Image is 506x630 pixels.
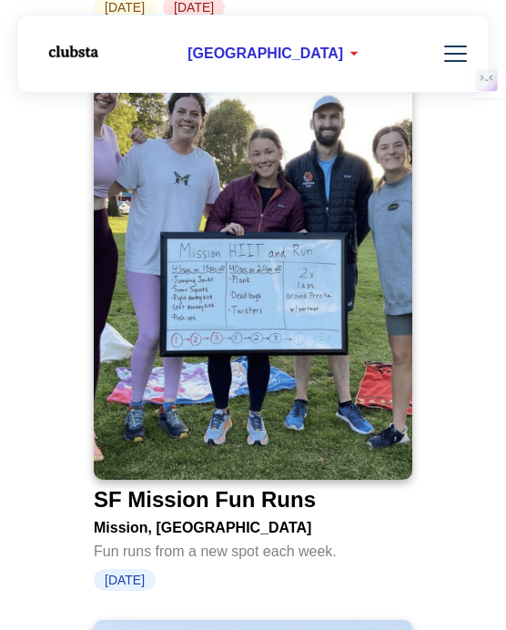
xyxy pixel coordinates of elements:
[94,569,156,591] span: [DATE]
[94,536,412,560] div: Fun runs from a new spot each week.
[94,47,412,480] img: SF Mission Fun Runs
[94,513,412,536] div: Mission, [GEOGRAPHIC_DATA]
[187,46,343,62] span: [GEOGRAPHIC_DATA]
[94,47,412,591] a: SF Mission Fun RunsSF Mission Fun RunsMission, [GEOGRAPHIC_DATA]Fun runs from a new spot each wee...
[32,34,113,70] img: Logo
[94,487,316,513] div: SF Mission Fun Runs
